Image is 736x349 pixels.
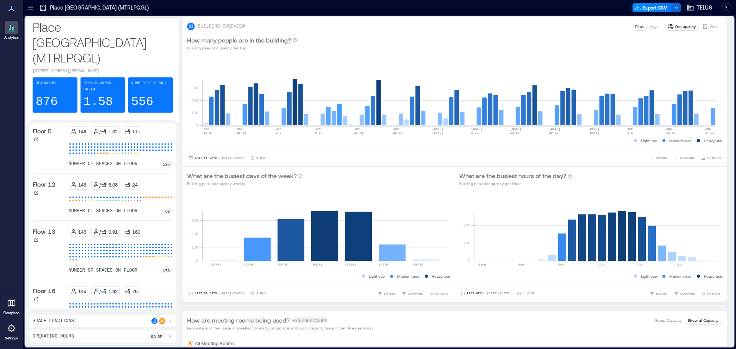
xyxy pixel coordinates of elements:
tspan: 200 [463,223,470,227]
span: Extended Count [291,317,328,323]
text: [DATE] [379,263,390,266]
p: Space Functions [33,318,74,324]
span: COMPARE [680,291,695,296]
button: Export CSV [632,3,672,12]
p: Medium use [669,138,692,144]
p: Floor 16 [33,286,56,295]
p: 1 Day [256,156,266,160]
span: EXPORT [384,291,396,296]
p: Floor 5 [33,126,52,136]
p: Light use [369,273,385,279]
p: BUILDING OVERVIEW [198,23,245,29]
span: EXPORT [656,156,668,160]
p: 125 [163,161,170,167]
text: [DATE] [432,131,443,134]
button: OPTIONS [427,290,450,297]
p: 6.08 [108,182,118,188]
p: 1.92 [108,288,118,294]
span: OPTIONS [435,291,449,296]
p: 24 [132,182,138,188]
p: 9a - 5p [151,333,162,339]
text: [DATE] [311,263,322,266]
text: 8-14 [315,131,322,134]
span: COMPARE [408,291,423,296]
p: Floor 13 [33,227,56,236]
text: 1-7 [276,131,282,134]
p: How many people are in the building? [187,36,291,45]
p: 76 [132,288,138,294]
a: Settings [2,319,21,343]
p: Show all Capacity [688,317,718,323]
p: Building peak occupancy per Hour [459,180,572,187]
p: Floorplans [3,311,20,315]
tspan: 300 [191,85,198,90]
p: Group Capacity [654,317,682,323]
text: 10-16 [666,131,675,134]
p: How are meeting rooms being used? [187,316,289,325]
text: JUN [276,127,282,131]
text: [DATE] [210,263,221,266]
text: 13-19 [510,131,519,134]
p: 1.58 [84,94,113,110]
tspan: 100 [191,110,198,115]
text: [DATE] [244,263,255,266]
p: 556 [131,94,153,110]
tspan: 200 [191,231,198,236]
p: Operating Hours [33,333,74,339]
p: Occupancy [675,23,696,29]
text: [DATE] [432,127,443,131]
p: 146 [78,229,86,235]
p: 146 [78,288,86,294]
p: All Meeting Rooms [195,340,235,346]
p: / [99,288,101,294]
tspan: 0 [196,123,198,127]
button: Last 90 Days |[DATE]-[DATE] [187,290,246,297]
p: 1 Day [256,291,266,296]
p: Visits [710,23,718,29]
text: 22-28 [393,131,402,134]
p: Light use [641,273,657,279]
p: number of spaces on floor [69,161,138,167]
tspan: 0 [468,258,470,263]
text: [DATE] [510,127,521,131]
p: 146 [78,128,86,134]
button: OPTIONS [700,290,722,297]
tspan: 0 [196,258,198,263]
span: TELUS [697,4,712,11]
p: Place [GEOGRAPHIC_DATA] (MTRLPQGL) [33,19,173,65]
p: 1.32 [108,128,118,134]
text: [DATE] [471,127,482,131]
p: 160 [132,229,140,235]
span: COMPARE [680,156,695,160]
button: EXPORT [648,154,669,162]
button: OPTIONS [700,154,722,162]
text: 12pm [598,263,605,266]
p: Number of Desks [131,80,166,87]
button: COMPARE [672,154,697,162]
text: 3-9 [627,131,633,134]
text: JUN [393,127,399,131]
p: Medium use [397,273,419,279]
p: Floor 12 [33,180,56,189]
span: OPTIONS [707,156,721,160]
a: Analytics [2,18,21,42]
button: Last Week |[DATE]-[DATE] [459,290,512,297]
text: [DATE] [345,263,356,266]
button: Last 90 Days |[DATE]-[DATE] [187,154,246,162]
tspan: 100 [463,241,470,245]
p: Heavy use [704,273,722,279]
p: 0.91 [108,229,118,235]
button: EXPORT [376,290,397,297]
p: Medium use [669,273,692,279]
text: 20-26 [549,131,559,134]
text: 8am [558,263,564,266]
p: Desk-sharing ratio [84,80,122,93]
p: 58 [165,208,170,214]
button: TELUS [684,2,715,14]
text: 17-23 [705,131,715,134]
p: What are the busiest days of the week? [187,171,297,180]
text: AUG [666,127,672,131]
text: AUG [627,127,633,131]
text: 4pm [638,263,644,266]
p: / [99,229,101,235]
